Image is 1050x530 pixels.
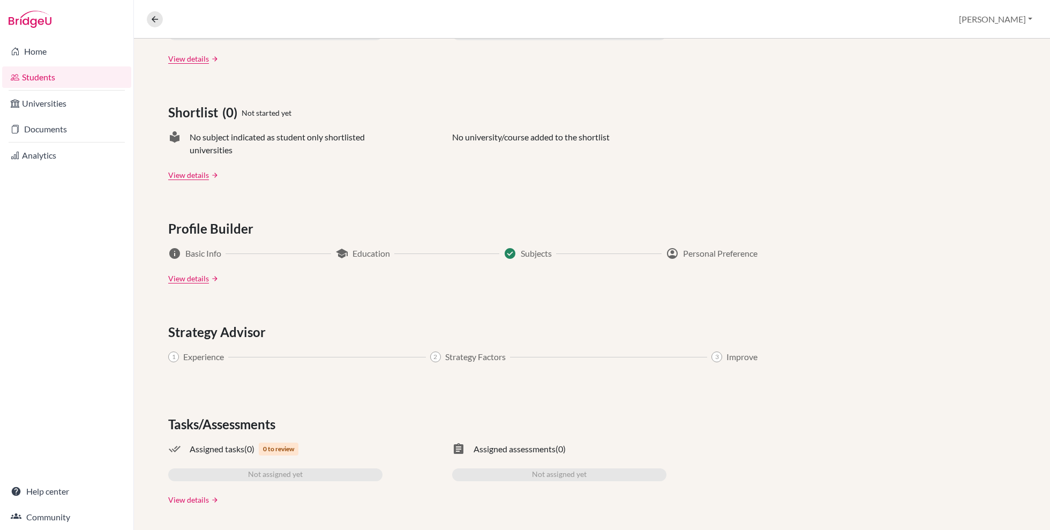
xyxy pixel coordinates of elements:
[209,171,219,179] a: arrow_forward
[190,443,244,456] span: Assigned tasks
[185,247,221,260] span: Basic Info
[209,275,219,282] a: arrow_forward
[242,107,291,118] span: Not started yet
[168,247,181,260] span: info
[168,273,209,284] a: View details
[2,145,131,166] a: Analytics
[954,9,1037,29] button: [PERSON_NAME]
[352,247,390,260] span: Education
[168,53,209,64] a: View details
[2,41,131,62] a: Home
[711,352,722,362] span: 3
[190,131,382,156] span: No subject indicated as student only shortlisted universities
[248,468,303,481] span: Not assigned yet
[244,443,254,456] span: (0)
[168,131,181,156] span: local_library
[474,443,556,456] span: Assigned assessments
[168,323,270,342] span: Strategy Advisor
[168,415,280,434] span: Tasks/Assessments
[521,247,552,260] span: Subjects
[452,443,465,456] span: assignment
[666,247,679,260] span: account_circle
[2,481,131,502] a: Help center
[726,350,757,363] span: Improve
[222,103,242,122] span: (0)
[209,496,219,504] a: arrow_forward
[209,55,219,63] a: arrow_forward
[168,352,179,362] span: 1
[2,506,131,528] a: Community
[335,247,348,260] span: school
[168,443,181,456] span: done_all
[9,11,51,28] img: Bridge-U
[168,219,258,238] span: Profile Builder
[183,350,224,363] span: Experience
[445,350,506,363] span: Strategy Factors
[532,468,587,481] span: Not assigned yet
[683,247,757,260] span: Personal Preference
[430,352,441,362] span: 2
[259,443,298,456] span: 0 to review
[168,494,209,505] a: View details
[2,118,131,140] a: Documents
[452,131,610,156] p: No university/course added to the shortlist
[2,93,131,114] a: Universities
[168,103,222,122] span: Shortlist
[2,66,131,88] a: Students
[168,169,209,181] a: View details
[556,443,566,456] span: (0)
[504,247,516,260] span: Success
